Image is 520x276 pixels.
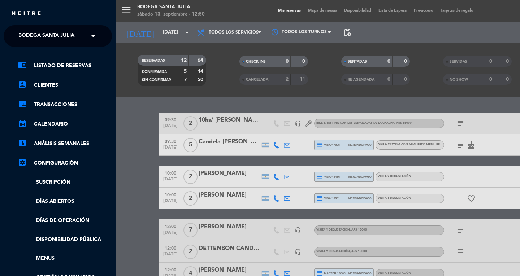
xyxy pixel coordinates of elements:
[18,254,112,263] a: Menus
[18,158,27,167] i: settings_applications
[18,139,27,147] i: assessment
[18,81,112,89] a: account_boxClientes
[18,178,112,187] a: Suscripción
[18,29,74,44] span: Bodega Santa Julia
[18,159,112,167] a: Configuración
[18,139,112,148] a: assessmentANÁLISIS SEMANALES
[18,61,27,69] i: chrome_reader_mode
[18,120,112,128] a: calendar_monthCalendario
[18,100,112,109] a: account_balance_walletTransacciones
[18,80,27,89] i: account_box
[18,197,112,206] a: Días abiertos
[18,236,112,244] a: Disponibilidad pública
[18,216,112,225] a: Días de Operación
[18,100,27,108] i: account_balance_wallet
[18,61,112,70] a: chrome_reader_modeListado de Reservas
[11,11,42,16] img: MEITRE
[18,119,27,128] i: calendar_month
